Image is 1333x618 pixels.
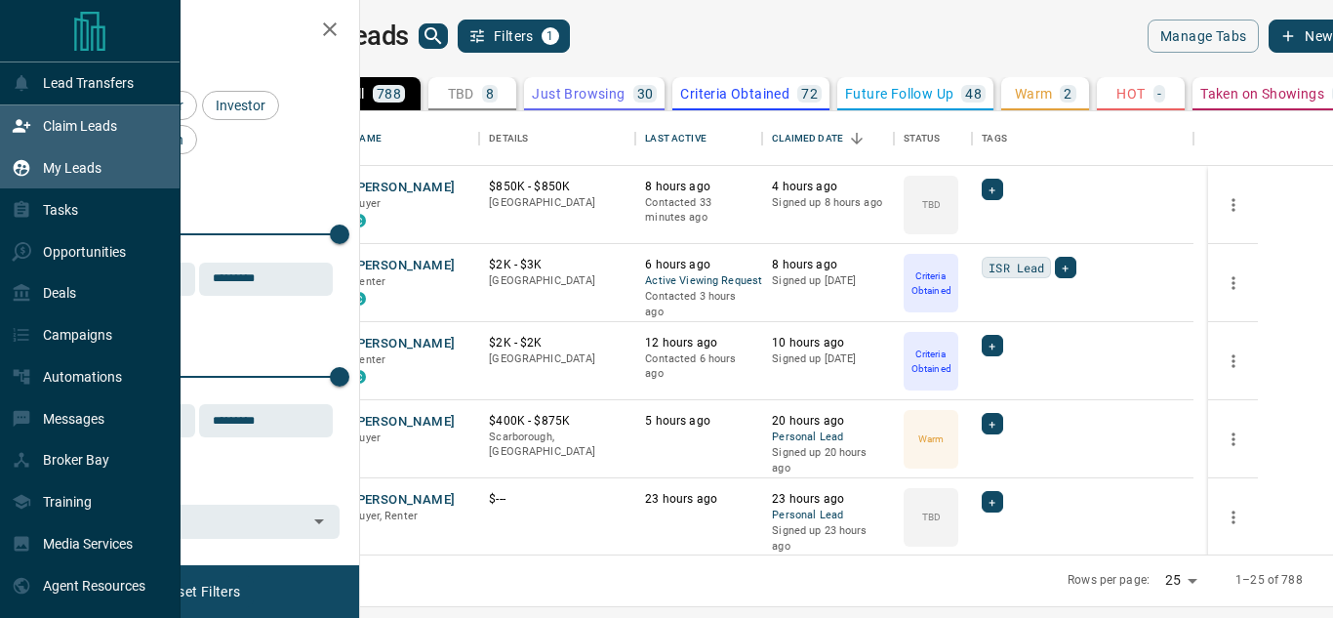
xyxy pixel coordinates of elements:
button: Filters1 [458,20,570,53]
p: $2K - $3K [489,257,626,273]
button: more [1219,190,1248,220]
button: [PERSON_NAME] [352,491,455,510]
p: Scarborough, [GEOGRAPHIC_DATA] [489,430,626,460]
p: 8 hours ago [645,179,752,195]
p: $--- [489,491,626,508]
p: 6 hours ago [645,257,752,273]
button: more [1219,425,1248,454]
span: Buyer [352,432,381,444]
button: more [1219,503,1248,532]
div: Name [343,111,479,166]
div: Last Active [645,111,706,166]
p: TBD [448,87,474,101]
div: Status [904,111,940,166]
p: Signed up [DATE] [772,273,884,289]
span: Renter [352,275,385,288]
p: 5 hours ago [645,413,752,430]
div: + [982,179,1002,200]
span: + [989,180,995,199]
p: - [1157,87,1161,101]
button: [PERSON_NAME] [352,335,455,353]
button: [PERSON_NAME] [352,179,455,197]
div: Details [479,111,635,166]
button: more [1219,268,1248,298]
span: Personal Lead [772,430,884,446]
span: + [989,336,995,355]
p: Rows per page: [1068,572,1150,589]
p: Signed up 20 hours ago [772,445,884,475]
p: 2 [1064,87,1071,101]
p: Criteria Obtained [680,87,789,101]
span: ISR Lead [989,258,1044,277]
p: 8 hours ago [772,257,884,273]
p: Taken on Showings [1200,87,1324,101]
p: TBD [922,197,941,212]
p: Signed up 8 hours ago [772,195,884,211]
div: Tags [982,111,1007,166]
p: Contacted 6 hours ago [645,351,752,382]
div: + [982,413,1002,434]
p: $850K - $850K [489,179,626,195]
p: 30 [637,87,654,101]
p: 23 hours ago [772,491,884,508]
p: [GEOGRAPHIC_DATA] [489,273,626,289]
p: Just Browsing [532,87,625,101]
span: Active Viewing Request [645,273,752,290]
p: Signed up 23 hours ago [772,523,884,554]
button: Open [305,508,333,535]
p: [GEOGRAPHIC_DATA] [489,351,626,367]
button: [PERSON_NAME] [352,413,455,432]
p: 72 [801,87,818,101]
span: Renter [352,353,385,366]
p: 48 [965,87,982,101]
p: 20 hours ago [772,413,884,430]
div: Claimed Date [772,111,843,166]
p: 12 hours ago [645,335,752,351]
div: + [982,335,1002,356]
div: Last Active [635,111,762,166]
span: + [989,414,995,433]
p: [GEOGRAPHIC_DATA] [489,195,626,211]
p: TBD [922,510,941,524]
div: Status [894,111,972,166]
span: 1 [544,29,557,43]
span: Personal Lead [772,508,884,524]
span: Buyer [352,197,381,210]
div: + [982,491,1002,513]
p: 10 hours ago [772,335,884,351]
button: Manage Tabs [1148,20,1259,53]
p: Warm [1015,87,1053,101]
p: Contacted 33 minutes ago [645,195,752,226]
div: Details [489,111,528,166]
p: Criteria Obtained [906,347,956,376]
p: Future Follow Up [845,87,953,101]
div: Tags [972,111,1193,166]
p: 4 hours ago [772,179,884,195]
div: Claimed Date [762,111,894,166]
p: Criteria Obtained [906,268,956,298]
h2: Filters [62,20,340,43]
div: + [1055,257,1075,278]
button: [PERSON_NAME] [352,257,455,275]
button: search button [419,23,448,49]
p: 8 [486,87,494,101]
span: + [1062,258,1069,277]
span: + [989,492,995,512]
div: Investor [202,91,279,120]
button: Reset Filters [148,575,253,608]
p: 1–25 of 788 [1235,572,1302,589]
p: Contacted 3 hours ago [645,289,752,319]
p: 23 hours ago [645,491,752,508]
span: Buyer, Renter [352,510,418,522]
p: $400K - $875K [489,413,626,430]
p: $2K - $2K [489,335,626,351]
p: HOT [1116,87,1145,101]
div: 25 [1157,566,1204,595]
button: Sort [843,125,870,152]
button: more [1219,347,1248,376]
p: 788 [377,87,401,101]
p: Signed up [DATE] [772,351,884,367]
p: Warm [918,432,944,446]
span: Investor [209,98,272,113]
div: Name [352,111,382,166]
